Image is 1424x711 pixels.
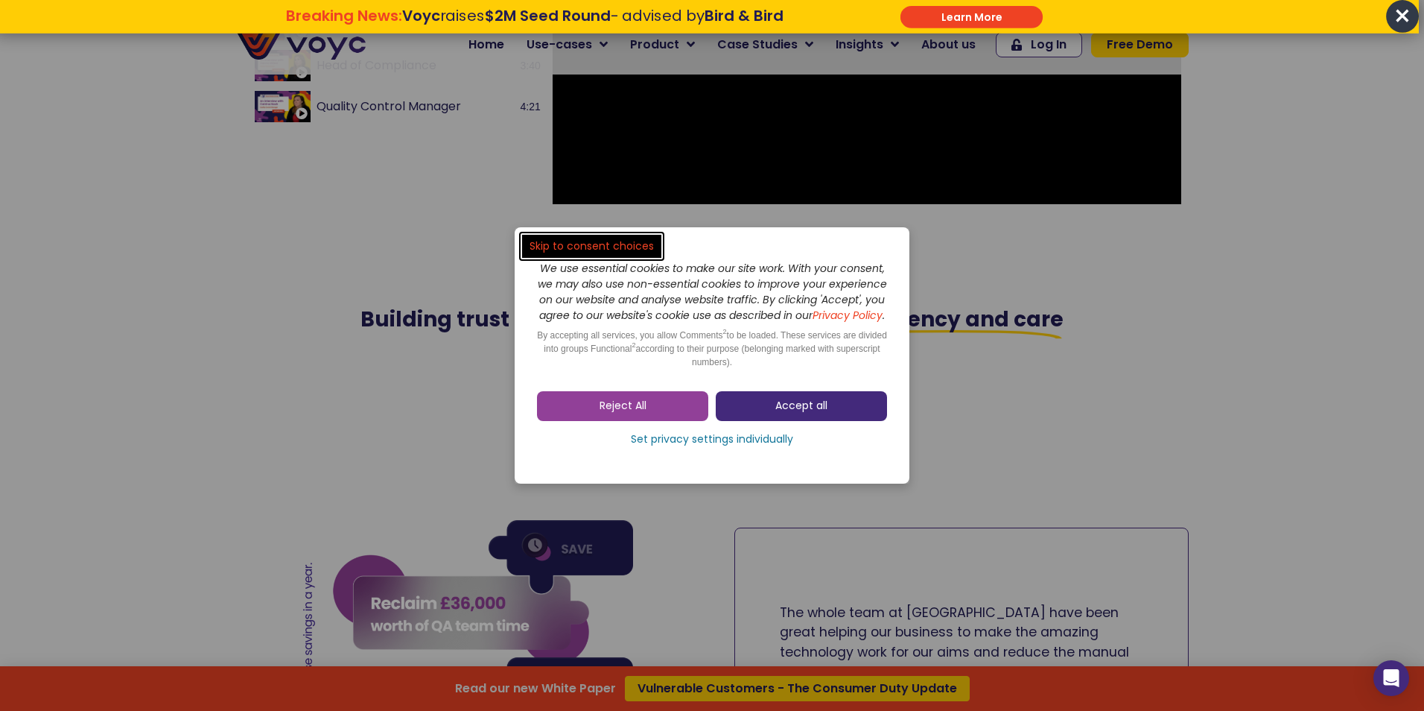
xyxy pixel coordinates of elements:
[197,121,248,138] span: Job title
[197,60,235,77] span: Phone
[632,341,635,349] sup: 2
[522,235,661,258] a: Skip to consent choices
[631,432,793,447] span: Set privacy settings individually
[538,261,887,323] i: We use essential cookies to make our site work. With your consent, we may also use non-essential ...
[600,399,646,414] span: Reject All
[813,308,883,323] a: Privacy Policy
[307,310,377,325] a: Privacy Policy
[723,328,727,335] sup: 2
[537,429,887,451] a: Set privacy settings individually
[716,391,887,421] a: Accept all
[537,391,708,421] a: Reject All
[537,330,887,367] span: By accepting all services, you allow Comments to be loaded. These services are divided into group...
[775,399,827,414] span: Accept all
